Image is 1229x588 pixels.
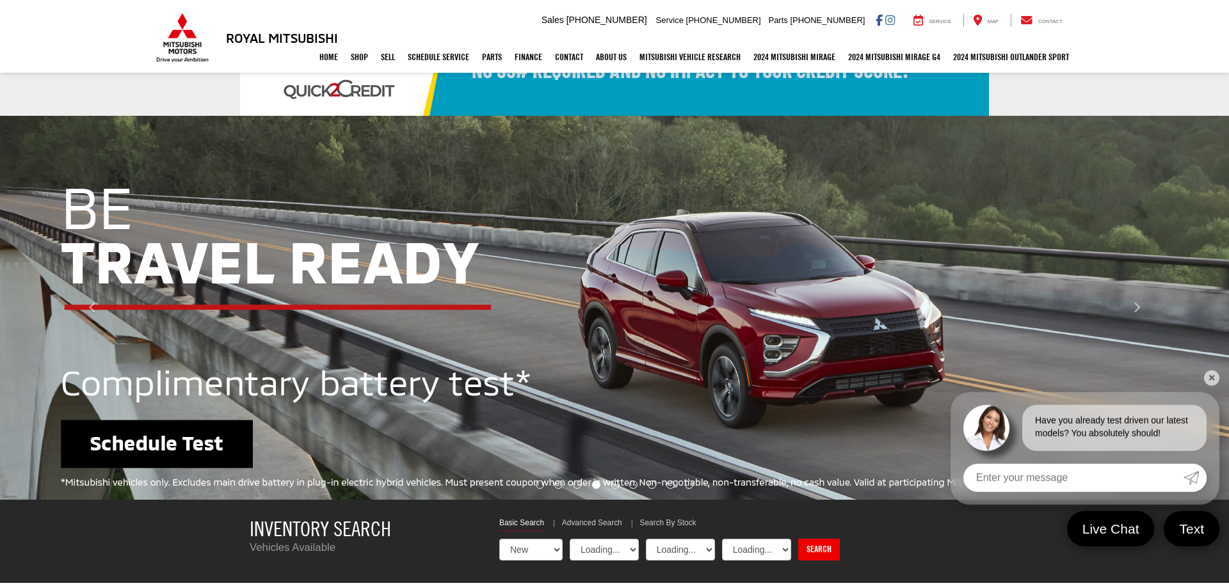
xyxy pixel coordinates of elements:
a: About Us [590,41,633,73]
input: Enter your message [963,464,1184,492]
li: Go to slide number 5. [611,481,620,489]
span: [PHONE_NUMBER] [566,15,647,25]
a: 2024 Mitsubishi Mirage G4 [842,41,947,73]
li: Go to slide number 7. [648,481,656,489]
span: Text [1173,520,1210,537]
li: Go to slide number 9. [685,481,693,489]
span: Live Chat [1076,520,1146,537]
h3: Royal Mitsubishi [226,31,338,45]
a: Map [963,14,1008,27]
li: Go to slide number 8. [666,481,675,489]
a: Contact [549,41,590,73]
a: Text [1164,511,1219,546]
a: Search By Stock [640,518,696,530]
span: Sales [542,15,564,25]
select: Choose Model from the dropdown [722,539,791,560]
a: Finance [508,41,549,73]
img: Mitsubishi [154,13,211,63]
button: Click to view next picture. [1045,141,1229,474]
li: Go to slide number 6. [629,481,638,489]
li: Go to slide number 1. [536,481,544,489]
span: Parts [768,15,787,25]
div: Have you already test driven our latest models? You absolutely should! [1022,405,1207,451]
select: Choose Year from the dropdown [570,539,639,560]
span: Service [929,19,951,24]
a: Live Chat [1067,511,1155,546]
a: Instagram: Click to visit our Instagram page [885,15,895,25]
span: [PHONE_NUMBER] [790,15,865,25]
li: Go to slide number 4. [592,481,600,489]
h3: Inventory Search [250,518,480,540]
span: Map [988,19,999,24]
a: 2024 Mitsubishi Mirage [747,41,842,73]
span: [PHONE_NUMBER] [686,15,761,25]
a: Shop [344,41,374,73]
a: Service [904,14,961,27]
li: Go to slide number 3. [573,481,581,489]
a: Sell [374,41,401,73]
span: Contact [1038,19,1063,24]
a: Facebook: Click to visit our Facebook page [876,15,883,25]
a: 2024 Mitsubishi Outlander SPORT [947,41,1075,73]
a: Submit [1184,464,1207,492]
p: Vehicles Available [250,540,480,555]
a: Basic Search [499,518,544,531]
img: Agent profile photo [963,405,1009,451]
a: Mitsubishi Vehicle Research [633,41,747,73]
select: Choose Vehicle Condition from the dropdown [499,539,563,560]
a: Schedule Service: Opens in a new tab [401,41,476,73]
a: Home [313,41,344,73]
a: Parts: Opens in a new tab [476,41,508,73]
select: Choose Make from the dropdown [646,539,715,560]
li: Go to slide number 2. [554,481,563,489]
a: Advanced Search [562,518,622,530]
span: Service [656,15,684,25]
a: Contact [1011,14,1072,27]
a: Search [798,539,840,560]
